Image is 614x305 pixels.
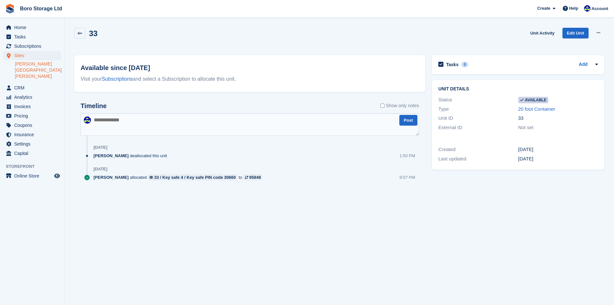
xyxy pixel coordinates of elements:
[3,139,61,148] a: menu
[461,62,469,67] div: 0
[438,146,518,153] div: Created
[446,62,459,67] h2: Tasks
[569,5,578,12] span: Help
[518,115,598,122] div: 33
[562,28,589,38] a: Edit Unit
[518,106,555,112] a: 20 foot Container
[14,83,53,92] span: CRM
[81,102,107,110] h2: Timeline
[15,61,61,79] a: [PERSON_NAME][GEOGRAPHIC_DATA][PERSON_NAME]
[102,76,133,82] a: Subscriptions
[5,4,15,14] img: stora-icon-8386f47178a22dfd0bd8f6a31ec36ba5ce8667c1dd55bd0f319d3a0aa187defe.svg
[380,102,385,109] input: Show only notes
[518,97,549,103] span: Available
[53,172,61,180] a: Preview store
[93,174,266,180] div: allocated to
[537,5,550,12] span: Create
[14,42,53,51] span: Subscriptions
[148,174,237,180] a: 33 / Key safe 4 / Key safe PIN code 30660
[3,23,61,32] a: menu
[243,174,262,180] a: 95848
[3,171,61,180] a: menu
[3,93,61,102] a: menu
[93,153,129,159] span: [PERSON_NAME]
[14,32,53,41] span: Tasks
[400,153,415,159] div: 1:50 PM
[584,5,590,12] img: Tobie Hillier
[14,130,53,139] span: Insurance
[438,86,598,92] h2: Unit details
[3,130,61,139] a: menu
[93,174,129,180] span: [PERSON_NAME]
[6,163,64,170] span: Storefront
[380,102,419,109] label: Show only notes
[438,115,518,122] div: Unit ID
[438,96,518,104] div: Status
[518,124,598,131] div: Not set
[84,117,91,124] img: Tobie Hillier
[154,174,236,180] div: 33 / Key safe 4 / Key safe PIN code 30660
[399,115,417,126] button: Post
[93,153,170,159] div: deallocated this unit
[591,5,608,12] span: Account
[3,32,61,41] a: menu
[400,174,415,180] div: 9:07 PM
[14,121,53,130] span: Coupons
[528,28,557,38] a: Unit Activity
[14,171,53,180] span: Online Store
[579,61,588,68] a: Add
[3,149,61,158] a: menu
[14,51,53,60] span: Sites
[14,149,53,158] span: Capital
[438,124,518,131] div: External ID
[3,83,61,92] a: menu
[3,51,61,60] a: menu
[14,102,53,111] span: Invoices
[14,23,53,32] span: Home
[17,3,65,14] a: Boro Storage Ltd
[81,75,419,83] div: Visit your and select a Subscription to allocate this unit.
[3,42,61,51] a: menu
[438,106,518,113] div: Type
[14,93,53,102] span: Analytics
[518,146,598,153] div: [DATE]
[14,139,53,148] span: Settings
[249,174,261,180] div: 95848
[3,121,61,130] a: menu
[518,155,598,163] div: [DATE]
[438,155,518,163] div: Last updated
[89,29,98,38] h2: 33
[3,102,61,111] a: menu
[81,63,419,73] h2: Available since [DATE]
[93,145,107,150] div: [DATE]
[14,111,53,120] span: Pricing
[3,111,61,120] a: menu
[93,167,107,172] div: [DATE]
